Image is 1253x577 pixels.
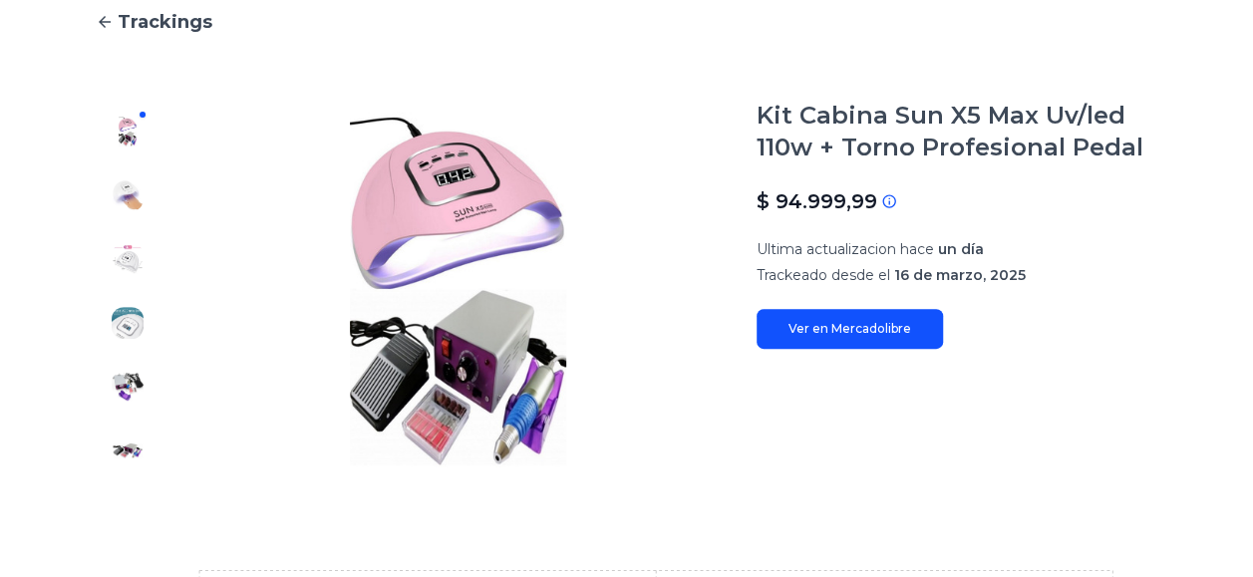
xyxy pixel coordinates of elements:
span: Trackeado desde el [757,266,890,284]
a: Ver en Mercadolibre [757,309,943,349]
h1: Kit Cabina Sun X5 Max Uv/led 110w + Torno Profesional Pedal [757,100,1157,163]
img: Kit Cabina Sun X5 Max Uv/led 110w + Torno Profesional Pedal [199,100,717,482]
img: Kit Cabina Sun X5 Max Uv/led 110w + Torno Profesional Pedal [112,116,144,147]
span: Trackings [118,8,212,36]
span: 16 de marzo, 2025 [894,266,1026,284]
span: Ultima actualizacion hace [757,240,934,258]
p: $ 94.999,99 [757,187,877,215]
img: Kit Cabina Sun X5 Max Uv/led 110w + Torno Profesional Pedal [112,371,144,403]
img: Kit Cabina Sun X5 Max Uv/led 110w + Torno Profesional Pedal [112,243,144,275]
img: Kit Cabina Sun X5 Max Uv/led 110w + Torno Profesional Pedal [112,307,144,339]
a: Trackings [96,8,1157,36]
span: un día [938,240,984,258]
img: Kit Cabina Sun X5 Max Uv/led 110w + Torno Profesional Pedal [112,179,144,211]
img: Kit Cabina Sun X5 Max Uv/led 110w + Torno Profesional Pedal [112,434,144,466]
